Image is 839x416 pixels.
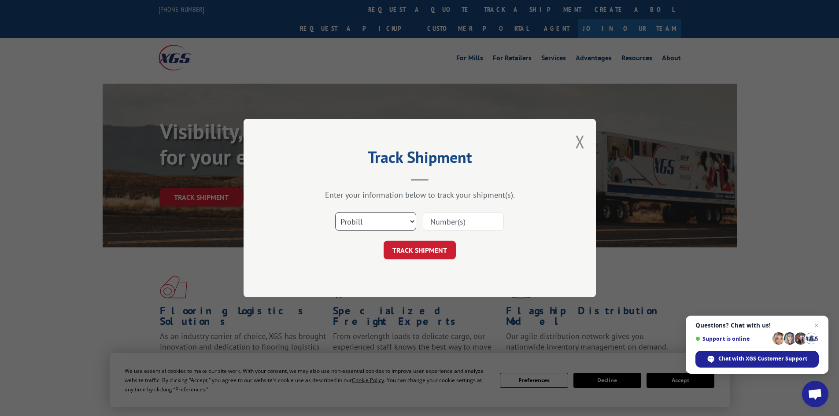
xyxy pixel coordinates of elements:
[423,212,504,231] input: Number(s)
[288,151,552,168] h2: Track Shipment
[695,351,819,368] div: Chat with XGS Customer Support
[288,190,552,200] div: Enter your information below to track your shipment(s).
[802,381,828,407] div: Open chat
[575,130,585,153] button: Close modal
[695,322,819,329] span: Questions? Chat with us!
[695,335,769,342] span: Support is online
[718,355,807,363] span: Chat with XGS Customer Support
[811,320,822,331] span: Close chat
[384,241,456,259] button: TRACK SHIPMENT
